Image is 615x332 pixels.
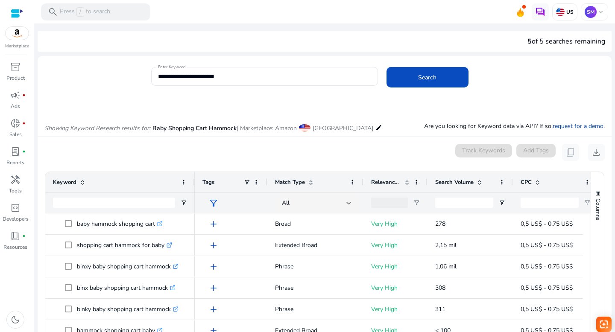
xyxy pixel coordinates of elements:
span: 0,5 US$ - 0,75 US$ [521,284,573,292]
span: search [48,7,58,17]
span: Tags [202,178,214,186]
i: Showing Keyword Research results for: [44,124,150,132]
p: Ads [11,102,20,110]
mat-icon: edit [375,122,382,133]
span: 311 [435,305,445,313]
span: fiber_manual_record [22,234,26,238]
p: Very High [371,279,420,297]
img: us.svg [556,8,565,16]
p: Phrase [275,258,356,275]
p: Resources [3,243,27,251]
span: [GEOGRAPHIC_DATA] [313,124,373,132]
p: Extended Broad [275,236,356,254]
p: Very High [371,215,420,233]
span: add [208,283,219,293]
span: lab_profile [10,146,20,157]
p: SM [585,6,597,18]
p: Phrase [275,300,356,318]
mat-label: Enter Keyword [158,64,185,70]
span: All [282,199,290,207]
span: fiber_manual_record [22,122,26,125]
span: Relevance Score [371,178,401,186]
span: Baby Shopping Cart Hammock [152,124,237,132]
span: donut_small [10,118,20,128]
p: Very High [371,258,420,275]
span: Keyword [53,178,76,186]
p: US [565,9,574,15]
button: Open Filter Menu [180,199,187,206]
span: add [208,240,219,250]
span: 0,5 US$ - 0,75 US$ [521,305,573,313]
a: request for a demo [553,122,603,130]
span: 2,15 mil [435,241,457,249]
span: handyman [10,175,20,185]
span: dark_mode [10,315,20,325]
p: Product [6,74,25,82]
p: shopping cart hammock for baby [77,236,172,254]
span: | Marketplace: Amazon [237,124,297,132]
p: Sales [9,131,22,138]
span: / [76,7,84,17]
span: 0,5 US$ - 0,75 US$ [521,220,573,228]
span: Search [418,73,436,82]
span: Match Type [275,178,305,186]
input: CPC Filter Input [521,198,579,208]
button: Open Filter Menu [584,199,591,206]
span: 1,06 mil [435,262,457,271]
p: Phrase [275,279,356,297]
div: of 5 searches remaining [527,36,605,47]
span: add [208,304,219,315]
span: CPC [521,178,532,186]
span: filter_alt [208,198,219,208]
span: 0,5 US$ - 0,75 US$ [521,262,573,271]
span: download [591,147,601,157]
span: fiber_manual_record [22,150,26,153]
p: baby hammock shopping cart [77,215,163,233]
p: binky baby shopping cart hammock [77,300,179,318]
p: Tools [9,187,22,195]
p: Are you looking for Keyword data via API? If so, . [424,122,605,131]
span: 278 [435,220,445,228]
span: 308 [435,284,445,292]
input: Keyword Filter Input [53,198,175,208]
p: binxy baby shopping cart hammock [77,258,179,275]
input: Search Volume Filter Input [435,198,493,208]
span: Search Volume [435,178,474,186]
span: 5 [527,37,532,46]
button: Open Filter Menu [498,199,505,206]
span: code_blocks [10,203,20,213]
button: download [588,144,605,161]
span: inventory_2 [10,62,20,72]
p: binx baby shopping cart hammock [77,279,176,297]
span: add [208,219,219,229]
span: 0,5 US$ - 0,75 US$ [521,241,573,249]
span: keyboard_arrow_down [597,9,604,15]
p: Developers [3,215,29,223]
p: Broad [275,215,356,233]
button: Search [387,67,469,87]
span: book_4 [10,231,20,241]
p: Very High [371,236,420,254]
span: fiber_manual_record [22,93,26,97]
button: Open Filter Menu [413,199,420,206]
span: Columns [594,198,602,220]
p: Press to search [60,7,110,17]
p: Reports [6,159,24,166]
span: campaign [10,90,20,100]
img: amazon.svg [6,27,29,40]
span: add [208,262,219,272]
p: Very High [371,300,420,318]
p: Marketplace [5,43,29,50]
